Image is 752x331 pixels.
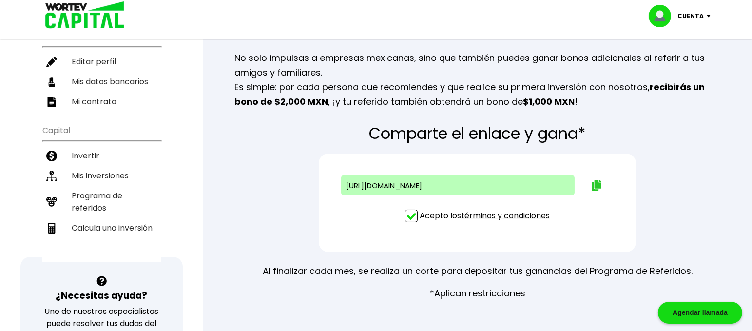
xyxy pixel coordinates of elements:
[369,125,586,142] p: Comparte el enlace y gana*
[420,210,550,222] p: Acepto los
[46,171,57,181] img: inversiones-icon.6695dc30.svg
[263,264,693,278] p: Al finalizar cada mes, se realiza un corte para depositar tus ganancias del Programa de Referidos.
[42,119,161,262] ul: Capital
[678,9,704,23] p: Cuenta
[658,302,742,324] div: Agendar llamada
[42,218,161,238] a: Calcula una inversión
[46,77,57,87] img: datos-icon.10cf9172.svg
[649,5,678,27] img: profile-image
[46,223,57,234] img: calculadora-icon.17d418c4.svg
[42,146,161,166] a: Invertir
[46,57,57,67] img: editar-icon.952d3147.svg
[42,72,161,92] a: Mis datos bancarios
[430,286,525,301] p: *Aplican restricciones
[234,51,721,109] p: No solo impulsas a empresas mexicanas, sino que también puedes ganar bonos adicionales al referir...
[56,289,147,303] h3: ¿Necesitas ayuda?
[523,96,575,108] b: $1,000 MXN
[42,25,161,112] ul: Perfil
[704,15,717,18] img: icon-down
[42,186,161,218] a: Programa de referidos
[46,97,57,107] img: contrato-icon.f2db500c.svg
[461,210,550,221] a: términos y condiciones
[46,151,57,161] img: invertir-icon.b3b967d7.svg
[42,166,161,186] a: Mis inversiones
[42,52,161,72] a: Editar perfil
[42,92,161,112] a: Mi contrato
[46,196,57,207] img: recomiendanos-icon.9b8e9327.svg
